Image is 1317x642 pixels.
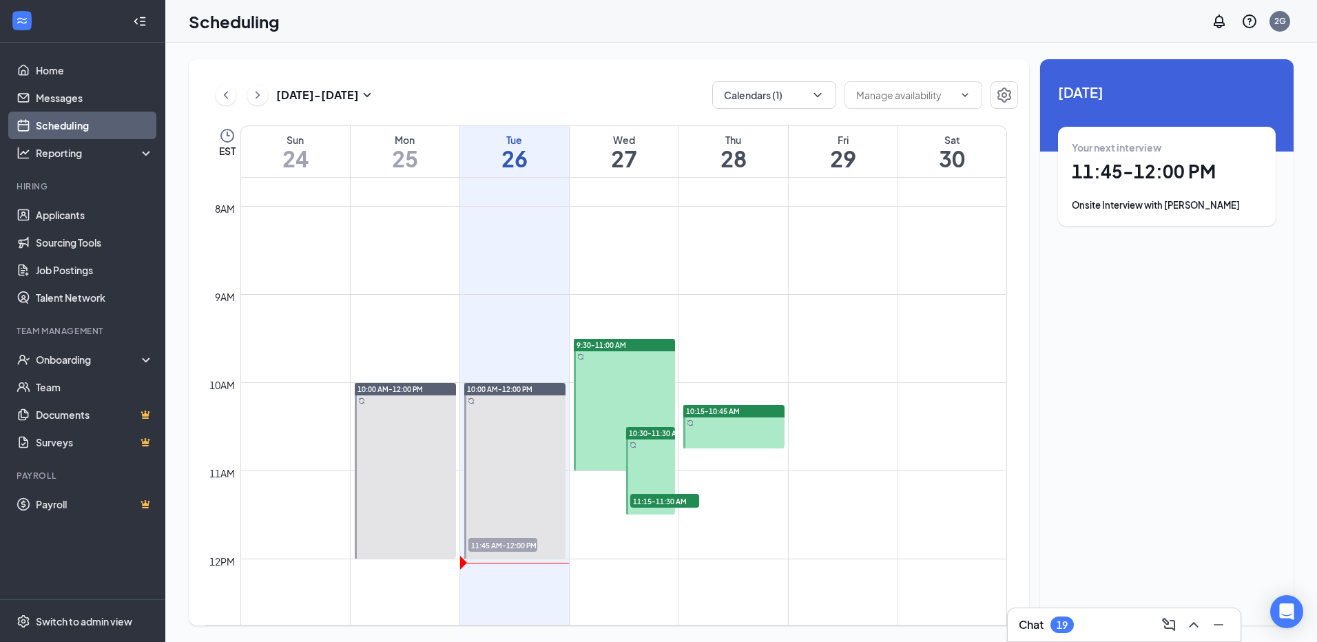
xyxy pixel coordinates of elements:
[1058,81,1276,103] span: [DATE]
[219,144,236,158] span: EST
[207,466,238,481] div: 11am
[630,442,636,448] svg: Sync
[1161,617,1177,633] svg: ComposeMessage
[212,289,238,304] div: 9am
[679,147,788,170] h1: 28
[1270,595,1303,628] div: Open Intercom Messenger
[1183,614,1205,636] button: ChevronUp
[898,133,1007,147] div: Sat
[241,133,350,147] div: Sun
[219,127,236,144] svg: Clock
[36,201,154,229] a: Applicants
[17,353,30,366] svg: UserCheck
[460,147,569,170] h1: 26
[577,340,626,350] span: 9:30-11:00 AM
[856,87,954,103] input: Manage availability
[247,85,268,105] button: ChevronRight
[358,397,365,404] svg: Sync
[629,428,683,438] span: 10:30-11:30 AM
[351,133,459,147] div: Mon
[36,256,154,284] a: Job Postings
[1072,141,1262,154] div: Your next interview
[1210,617,1227,633] svg: Minimize
[687,420,694,426] svg: Sync
[898,147,1007,170] h1: 30
[15,14,29,28] svg: WorkstreamLogo
[898,126,1007,177] a: August 30, 2025
[351,147,459,170] h1: 25
[212,201,238,216] div: 8am
[570,126,678,177] a: August 27, 2025
[219,87,233,103] svg: ChevronLeft
[36,401,154,428] a: DocumentsCrown
[686,406,740,416] span: 10:15-10:45 AM
[36,284,154,311] a: Talent Network
[1185,617,1202,633] svg: ChevronUp
[679,126,788,177] a: August 28, 2025
[36,428,154,456] a: SurveysCrown
[712,81,836,109] button: Calendars (1)ChevronDown
[207,554,238,569] div: 12pm
[351,126,459,177] a: August 25, 2025
[630,494,699,508] span: 11:15-11:30 AM
[991,81,1018,109] button: Settings
[17,614,30,628] svg: Settings
[357,384,423,394] span: 10:00 AM-12:00 PM
[36,56,154,84] a: Home
[577,353,584,360] svg: Sync
[460,126,569,177] a: August 26, 2025
[17,180,151,192] div: Hiring
[276,87,359,103] h3: [DATE] - [DATE]
[36,490,154,518] a: PayrollCrown
[789,147,898,170] h1: 29
[207,377,238,393] div: 10am
[1072,198,1262,212] div: Onsite Interview with [PERSON_NAME]
[251,87,265,103] svg: ChevronRight
[216,85,236,105] button: ChevronLeft
[679,133,788,147] div: Thu
[359,87,375,103] svg: SmallChevronDown
[789,126,898,177] a: August 29, 2025
[1211,13,1227,30] svg: Notifications
[36,229,154,256] a: Sourcing Tools
[17,470,151,482] div: Payroll
[36,112,154,139] a: Scheduling
[1158,614,1180,636] button: ComposeMessage
[1057,619,1068,631] div: 19
[1019,617,1044,632] h3: Chat
[36,373,154,401] a: Team
[1072,160,1262,183] h1: 11:45 - 12:00 PM
[36,146,154,160] div: Reporting
[570,133,678,147] div: Wed
[460,133,569,147] div: Tue
[570,147,678,170] h1: 27
[468,538,537,552] span: 11:45 AM-12:00 PM
[36,614,132,628] div: Switch to admin view
[241,147,350,170] h1: 24
[133,14,147,28] svg: Collapse
[811,88,825,102] svg: ChevronDown
[789,133,898,147] div: Fri
[1207,614,1230,636] button: Minimize
[17,325,151,337] div: Team Management
[36,84,154,112] a: Messages
[996,87,1013,103] svg: Settings
[960,90,971,101] svg: ChevronDown
[1241,13,1258,30] svg: QuestionInfo
[1274,15,1286,27] div: 2G
[36,353,142,366] div: Onboarding
[468,397,475,404] svg: Sync
[189,10,280,33] h1: Scheduling
[467,384,532,394] span: 10:00 AM-12:00 PM
[241,126,350,177] a: August 24, 2025
[17,146,30,160] svg: Analysis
